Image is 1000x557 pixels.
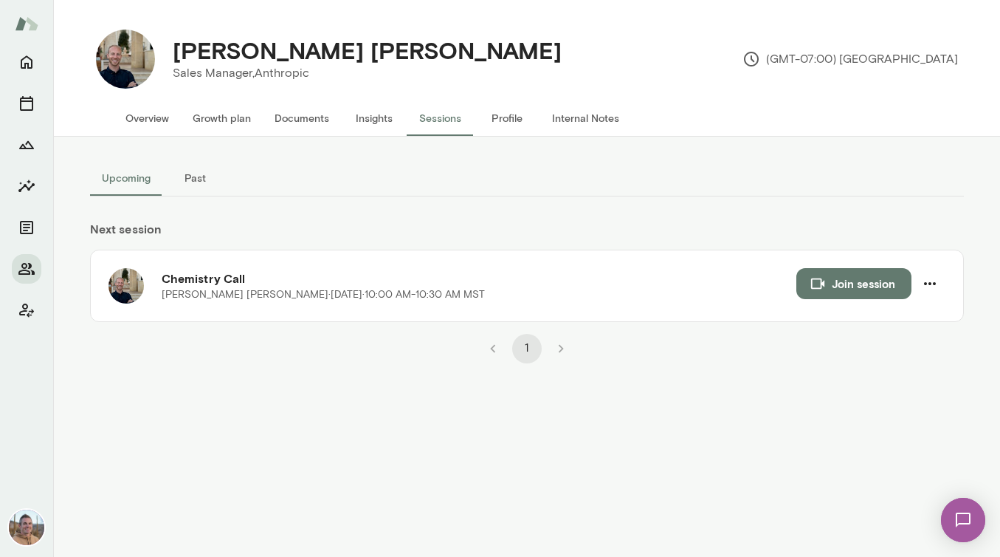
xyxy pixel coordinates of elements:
[796,268,911,299] button: Join session
[12,89,41,118] button: Sessions
[12,47,41,77] button: Home
[162,287,485,302] p: [PERSON_NAME] [PERSON_NAME] · [DATE] · 10:00 AM-10:30 AM MST
[15,10,38,38] img: Mento
[512,334,542,363] button: page 1
[90,160,964,196] div: basic tabs example
[9,510,44,545] img: Adam Griffin
[12,295,41,325] button: Client app
[96,30,155,89] img: Connor Holloway
[162,160,229,196] button: Past
[114,100,181,136] button: Overview
[162,270,796,287] h6: Chemistry Call
[12,171,41,201] button: Insights
[12,130,41,160] button: Growth Plan
[12,213,41,242] button: Documents
[476,334,578,363] nav: pagination navigation
[263,100,341,136] button: Documents
[341,100,407,136] button: Insights
[474,100,540,136] button: Profile
[407,100,474,136] button: Sessions
[90,322,964,363] div: pagination
[540,100,631,136] button: Internal Notes
[173,36,562,64] h4: [PERSON_NAME] [PERSON_NAME]
[90,160,162,196] button: Upcoming
[181,100,263,136] button: Growth plan
[742,50,958,68] p: (GMT-07:00) [GEOGRAPHIC_DATA]
[90,220,964,250] h6: Next session
[12,254,41,284] button: Members
[173,64,562,82] p: Sales Manager, Anthropic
